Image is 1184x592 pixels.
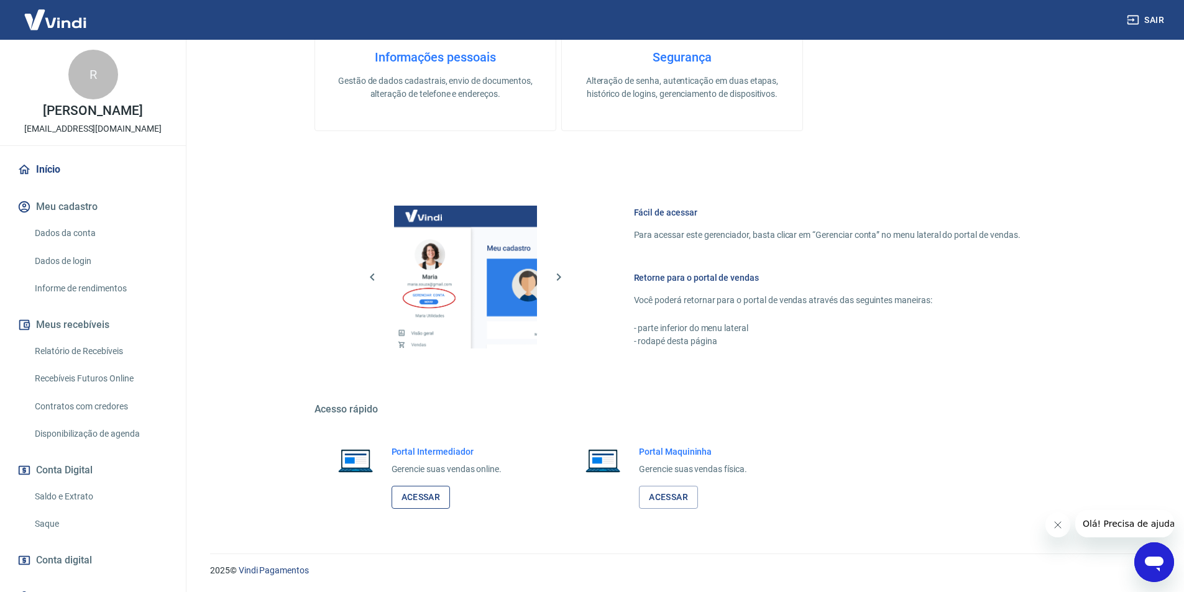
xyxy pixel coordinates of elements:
a: Dados de login [30,248,171,274]
img: Imagem de um notebook aberto [577,445,629,475]
img: Imagem da dashboard mostrando o botão de gerenciar conta na sidebar no lado esquerdo [394,206,537,348]
a: Acessar [639,486,698,509]
a: Acessar [392,486,451,509]
img: Vindi [15,1,96,39]
button: Conta Digital [15,457,171,484]
p: - parte inferior do menu lateral [634,322,1021,335]
p: Gestão de dados cadastrais, envio de documentos, alteração de telefone e endereços. [335,75,536,101]
a: Conta digital [15,547,171,574]
button: Sair [1124,9,1169,32]
a: Informe de rendimentos [30,276,171,301]
a: Disponibilização de agenda [30,421,171,447]
p: Gerencie suas vendas online. [392,463,502,476]
a: Contratos com credores [30,394,171,419]
span: Olá! Precisa de ajuda? [7,9,104,19]
a: Dados da conta [30,221,171,246]
a: Recebíveis Futuros Online [30,366,171,391]
iframe: Botão para abrir a janela de mensagens [1134,542,1174,582]
img: Imagem de um notebook aberto [329,445,382,475]
a: Saque [30,511,171,537]
h6: Retorne para o portal de vendas [634,271,1021,284]
a: Início [15,156,171,183]
p: 2025 © [210,564,1154,577]
h4: Segurança [582,50,782,65]
iframe: Mensagem da empresa [1075,510,1174,537]
a: Vindi Pagamentos [239,565,309,575]
p: - rodapé desta página [634,335,1021,348]
p: Gerencie suas vendas física. [639,463,747,476]
p: [EMAIL_ADDRESS][DOMAIN_NAME] [24,122,162,135]
button: Meus recebíveis [15,311,171,339]
a: Saldo e Extrato [30,484,171,509]
p: Alteração de senha, autenticação em duas etapas, histórico de logins, gerenciamento de dispositivos. [582,75,782,101]
h6: Portal Intermediador [392,445,502,458]
p: Você poderá retornar para o portal de vendas através das seguintes maneiras: [634,294,1021,307]
button: Meu cadastro [15,193,171,221]
a: Relatório de Recebíveis [30,339,171,364]
p: [PERSON_NAME] [43,104,142,117]
h5: Acesso rápido [314,403,1050,416]
p: Para acessar este gerenciador, basta clicar em “Gerenciar conta” no menu lateral do portal de ven... [634,229,1021,242]
h4: Informações pessoais [335,50,536,65]
h6: Portal Maquininha [639,445,747,458]
h6: Fácil de acessar [634,206,1021,219]
iframe: Fechar mensagem [1045,512,1070,537]
div: R [68,50,118,99]
span: Conta digital [36,552,92,569]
